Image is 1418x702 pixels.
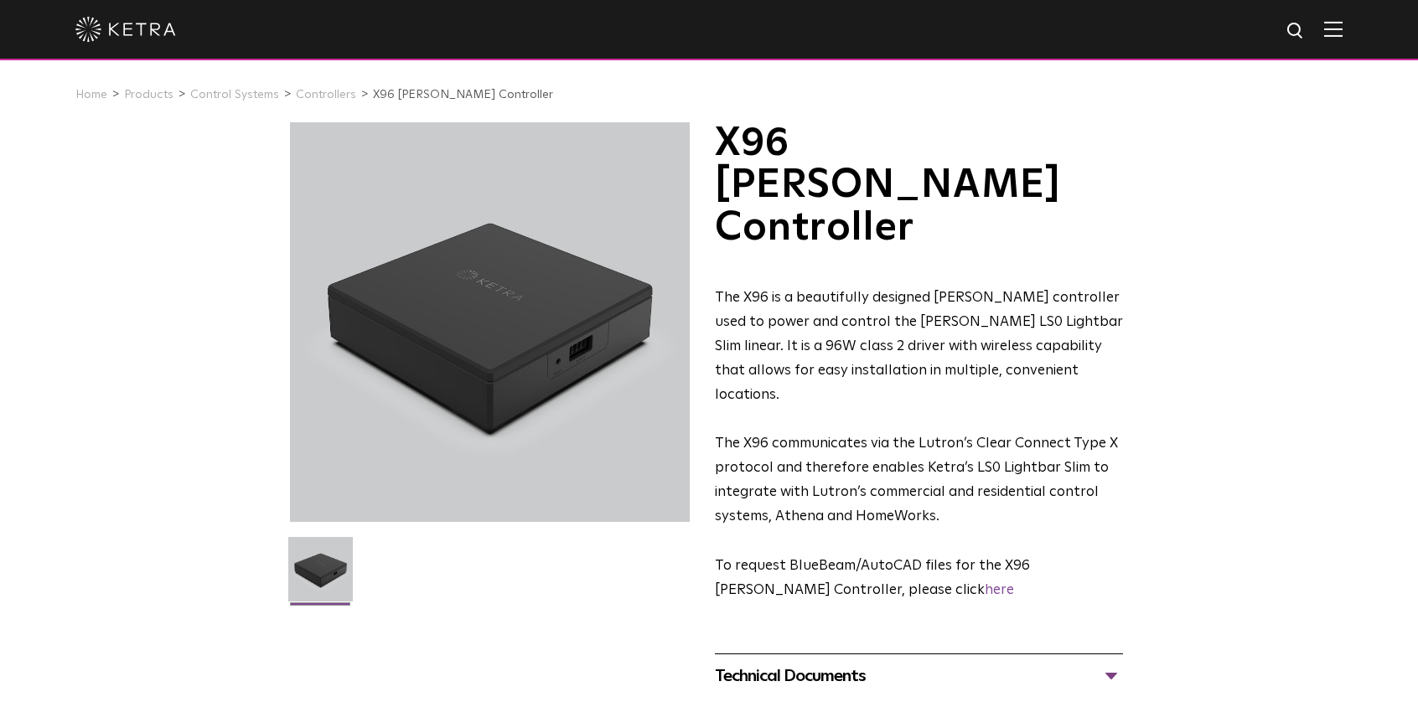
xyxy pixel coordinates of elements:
[715,122,1123,249] h1: X96 [PERSON_NAME] Controller
[296,89,356,101] a: Controllers
[124,89,173,101] a: Products
[75,17,176,42] img: ketra-logo-2019-white
[985,583,1014,597] a: here
[715,663,1123,689] div: Technical Documents
[715,559,1030,597] span: ​To request BlueBeam/AutoCAD files for the X96 [PERSON_NAME] Controller, please click
[75,89,107,101] a: Home
[1324,21,1343,37] img: Hamburger%20Nav.svg
[1286,21,1307,42] img: search icon
[715,436,1118,524] span: The X96 communicates via the Lutron’s Clear Connect Type X protocol and therefore enables Ketra’s...
[288,537,353,614] img: X96-Controller-2021-Web-Square
[190,89,279,101] a: Control Systems
[373,89,553,101] a: X96 [PERSON_NAME] Controller
[715,291,1123,402] span: The X96 is a beautifully designed [PERSON_NAME] controller used to power and control the [PERSON_...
